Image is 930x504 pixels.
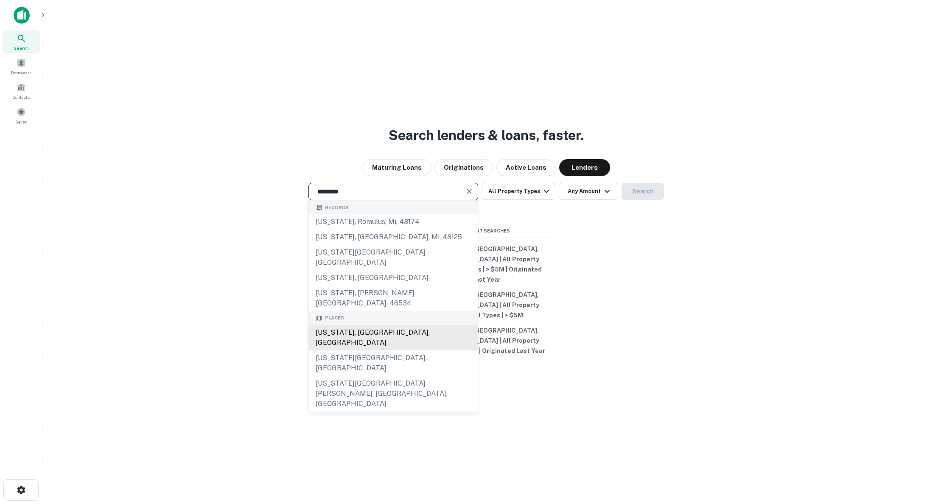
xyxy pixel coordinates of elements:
button: [US_STATE], [GEOGRAPHIC_DATA], [GEOGRAPHIC_DATA] | All Property Types | All Types | Originated La... [423,323,550,358]
span: Saved [15,118,28,125]
span: Contacts [13,94,30,101]
div: [US_STATE][GEOGRAPHIC_DATA][PERSON_NAME], [GEOGRAPHIC_DATA], [GEOGRAPHIC_DATA] [309,376,478,412]
div: [US_STATE], [PERSON_NAME], [GEOGRAPHIC_DATA], 46534 [309,286,478,311]
img: capitalize-icon.png [14,7,30,24]
a: Contacts [3,79,40,102]
h3: Search lenders & loans, faster. [389,125,584,146]
span: Search [14,45,29,51]
a: Borrowers [3,55,40,78]
button: Lenders [559,159,610,176]
div: [US_STATE], [GEOGRAPHIC_DATA], [GEOGRAPHIC_DATA] [309,325,478,350]
div: [US_STATE], romulus, mi, 48174 [309,214,478,230]
button: All Property Types [482,183,555,200]
button: Active Loans [496,159,556,176]
button: Any Amount [559,183,618,200]
span: Recent Searches [423,227,550,235]
span: Borrowers [11,69,31,76]
iframe: Chat Widget [888,436,930,477]
div: [US_STATE], [GEOGRAPHIC_DATA], mi, 48125 [309,230,478,245]
div: [US_STATE], [GEOGRAPHIC_DATA] [309,270,478,286]
button: Maturing Loans [363,159,431,176]
div: [US_STATE][GEOGRAPHIC_DATA], [GEOGRAPHIC_DATA] [309,350,478,376]
a: Saved [3,104,40,127]
span: Records [325,204,349,211]
button: Originations [434,159,493,176]
div: [US_STATE][GEOGRAPHIC_DATA], [GEOGRAPHIC_DATA] [309,245,478,270]
span: Places [325,314,344,322]
button: Clear [463,185,475,197]
a: Search [3,30,40,53]
button: [US_STATE], [GEOGRAPHIC_DATA], [GEOGRAPHIC_DATA] | All Property Types | All Types | > $5M [423,287,550,323]
button: [US_STATE], [GEOGRAPHIC_DATA], [GEOGRAPHIC_DATA] | All Property Types | All Types | > $5M | Origi... [423,241,550,287]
